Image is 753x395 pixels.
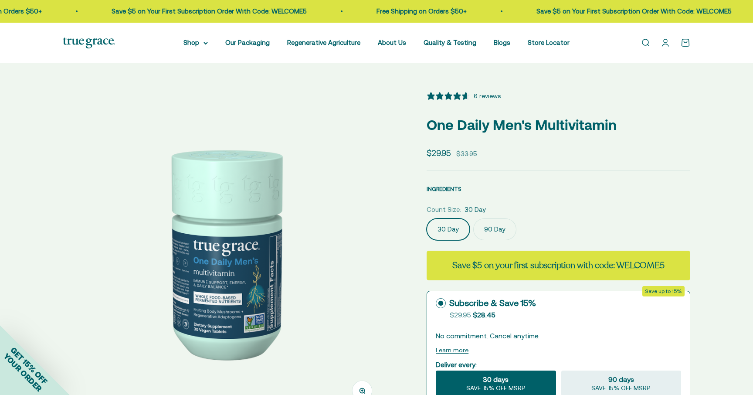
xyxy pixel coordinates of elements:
button: INGREDIENTS [427,184,461,194]
span: INGREDIENTS [427,186,461,192]
a: Blogs [494,39,510,46]
compare-at-price: $33.95 [456,149,477,159]
a: About Us [378,39,406,46]
strong: Save $5 on your first subscription with code: WELCOME5 [452,259,664,271]
a: Our Packaging [225,39,270,46]
button: 4.83 stars, 6 ratings [427,91,501,101]
a: Free Shipping on Orders $50+ [376,7,467,15]
p: Save $5 on Your First Subscription Order With Code: WELCOME5 [536,6,732,17]
p: One Daily Men's Multivitamin [427,114,690,136]
div: 6 reviews [474,91,501,101]
sale-price: $29.95 [427,146,451,160]
a: Quality & Testing [424,39,476,46]
summary: Shop [183,37,208,48]
p: Save $5 on Your First Subscription Order With Code: WELCOME5 [112,6,307,17]
a: Store Locator [528,39,570,46]
span: YOUR ORDER [2,351,44,393]
legend: Count Size: [427,204,461,215]
span: 30 Day [465,204,486,215]
span: GET 15% OFF [9,345,49,386]
a: Regenerative Agriculture [287,39,360,46]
